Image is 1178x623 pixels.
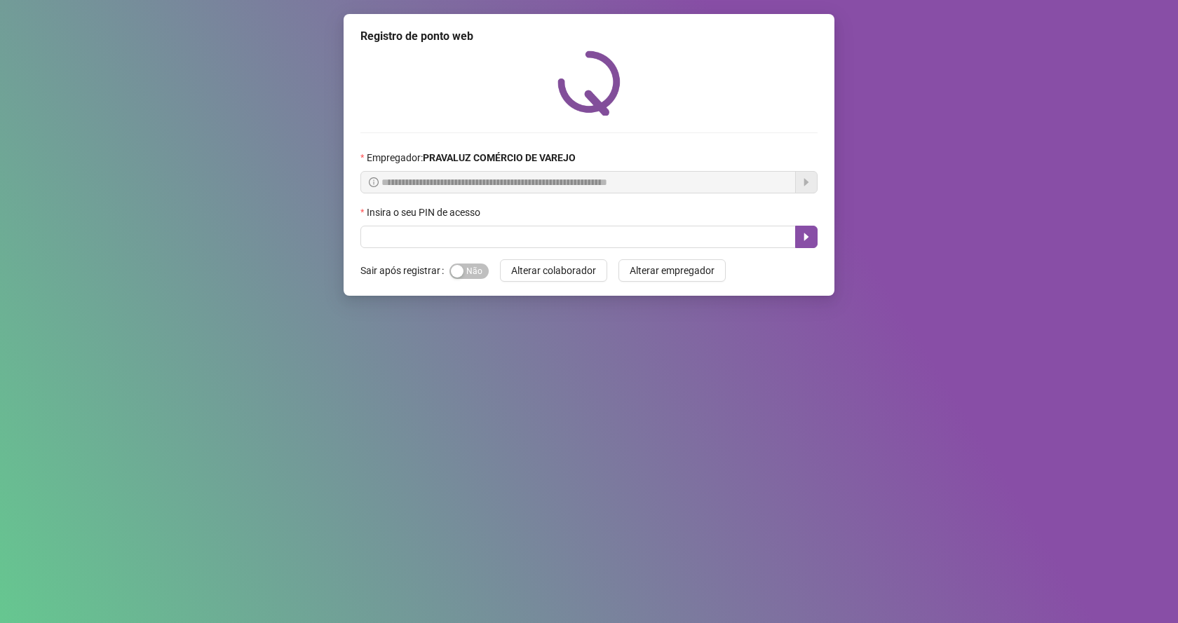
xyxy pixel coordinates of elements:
span: info-circle [369,177,379,187]
span: Alterar colaborador [511,263,596,278]
span: Empregador : [367,150,576,165]
span: Alterar empregador [630,263,715,278]
label: Insira o seu PIN de acesso [360,205,489,220]
div: Registro de ponto web [360,28,818,45]
span: caret-right [801,231,812,242]
button: Alterar colaborador [500,259,607,282]
strong: PRAVALUZ COMÉRCIO DE VAREJO [423,152,576,163]
img: QRPoint [557,50,621,116]
button: Alterar empregador [618,259,726,282]
label: Sair após registrar [360,259,449,282]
